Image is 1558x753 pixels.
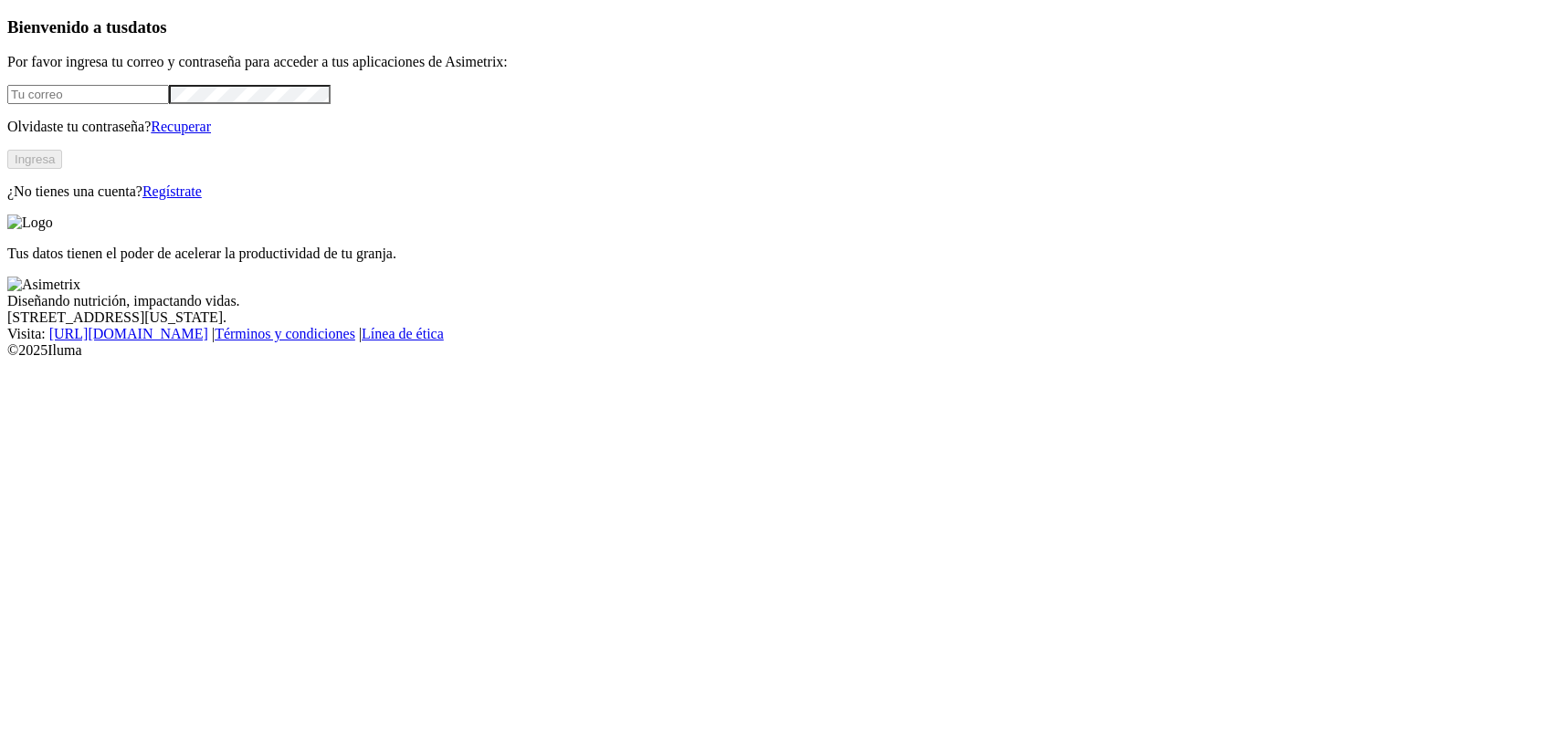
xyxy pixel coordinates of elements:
button: Ingresa [7,150,62,169]
a: Términos y condiciones [215,326,355,341]
span: datos [128,17,167,37]
p: Por favor ingresa tu correo y contraseña para acceder a tus aplicaciones de Asimetrix: [7,54,1551,70]
div: Visita : | | [7,326,1551,342]
p: Tus datos tienen el poder de acelerar la productividad de tu granja. [7,246,1551,262]
input: Tu correo [7,85,169,104]
div: Diseñando nutrición, impactando vidas. [7,293,1551,309]
img: Asimetrix [7,277,80,293]
img: Logo [7,214,53,231]
p: Olvidaste tu contraseña? [7,119,1551,135]
a: Recuperar [151,119,211,134]
a: Línea de ética [362,326,444,341]
div: [STREET_ADDRESS][US_STATE]. [7,309,1551,326]
h3: Bienvenido a tus [7,17,1551,37]
div: © 2025 Iluma [7,342,1551,359]
a: Regístrate [142,183,202,199]
p: ¿No tienes una cuenta? [7,183,1551,200]
a: [URL][DOMAIN_NAME] [49,326,208,341]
